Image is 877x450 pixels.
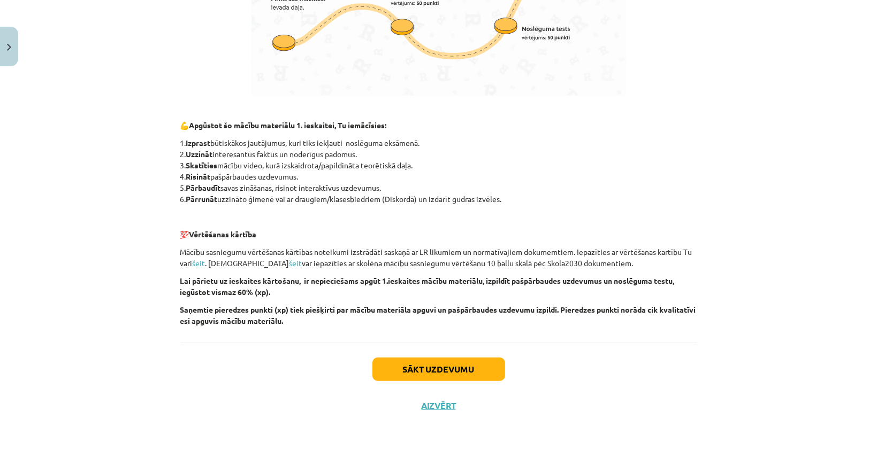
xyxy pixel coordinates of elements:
strong: Lai pārietu uz ieskaites kārtošanu, ir nepieciešams apgūt 1.ieskaites mācību materiālu, izpildīt ... [180,276,675,297]
strong: Pārbaudīt [186,183,221,192]
p: Mācību sasniegumu vērtēšanas kārtības noteikumi izstrādāti saskaņā ar LR likumiem un normatīvajie... [180,246,697,269]
strong: Uzzināt [186,149,213,159]
strong: Izprast [186,138,211,148]
p: 💪 [180,120,697,131]
strong: Vērtēšanas kārtība [189,229,257,239]
a: šeit [289,258,302,268]
button: Aizvērt [418,400,459,411]
strong: Saņemtie pieredzes punkti (xp) tiek piešķirti par mācību materiāla apguvi un pašpārbaudes uzdevum... [180,305,696,325]
p: 💯 [180,229,697,240]
p: 1. būtiskākos jautājumus, kuri tiks iekļauti noslēguma eksāmenā. 2. interesantus faktus un noderī... [180,137,697,205]
button: Sākt uzdevumu [372,358,505,381]
strong: Skatīties [186,160,218,170]
strong: Risināt [186,172,211,181]
img: icon-close-lesson-0947bae3869378f0d4975bcd49f059093ad1ed9edebbc8119c70593378902aed.svg [7,44,11,51]
a: šeit [193,258,205,268]
strong: Pārrunāt [186,194,218,204]
strong: Apgūstot šo mācību materiālu 1. ieskaitei, Tu iemācīsies: [189,120,387,130]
